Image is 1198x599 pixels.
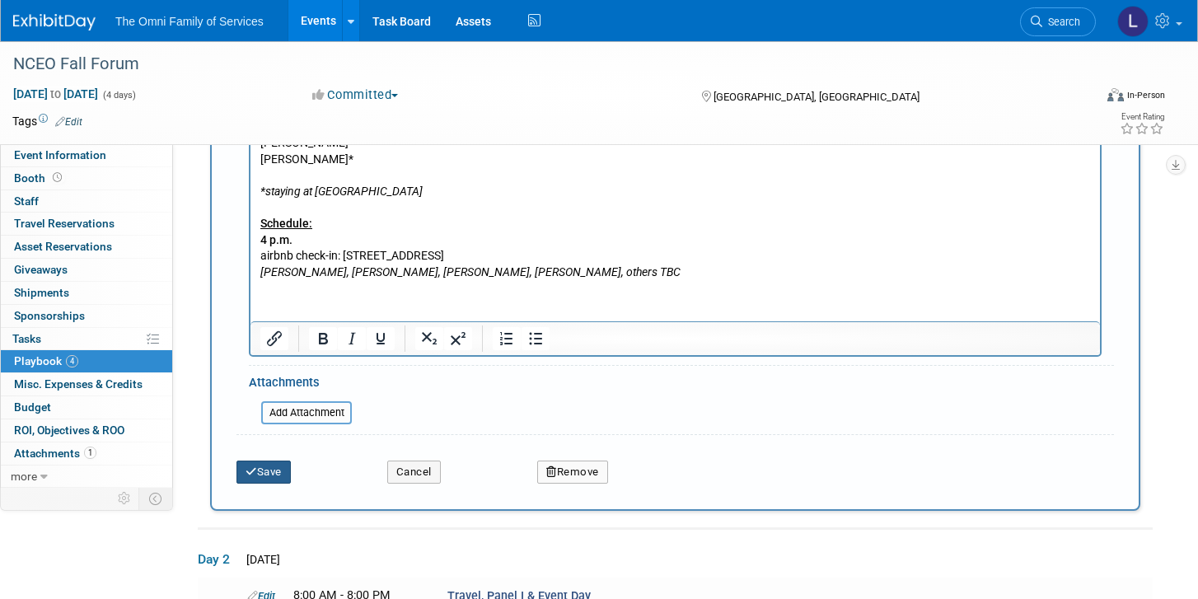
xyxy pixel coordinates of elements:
[14,424,124,437] span: ROI, Objectives & ROO
[14,194,39,208] span: Staff
[13,14,96,30] img: ExhibitDay
[49,171,65,184] span: Booth not reserved yet
[10,266,42,279] b: 4 p.m.
[1,328,172,350] a: Tasks
[1,167,172,190] a: Booth
[10,39,840,184] p: [PERSON_NAME]* [PERSON_NAME] [PERSON_NAME] [PERSON_NAME] [PERSON_NAME]* [PERSON_NAME]* [PERSON_NA...
[387,461,441,484] button: Cancel
[309,327,337,350] button: Bold
[1,259,172,281] a: Giveaways
[415,327,443,350] button: Subscript
[338,327,366,350] button: Italic
[10,185,840,201] p: [PERSON_NAME]*
[115,15,264,28] span: The Omni Family of Services
[14,148,106,161] span: Event Information
[1,466,172,488] a: more
[1042,16,1080,28] span: Search
[1,236,172,258] a: Asset Reservations
[10,218,172,231] i: *staying at [GEOGRAPHIC_DATA]
[66,355,78,367] span: 4
[10,200,840,313] p: airbnb check-in: [STREET_ADDRESS]
[14,286,69,299] span: Shipments
[10,7,840,39] p: [PERSON_NAME]*
[11,470,37,483] span: more
[139,488,173,509] td: Toggle Event Tabs
[14,400,51,414] span: Budget
[9,7,841,313] body: Rich Text Area. Press ALT-0 for help.
[1,282,172,304] a: Shipments
[1107,88,1124,101] img: Format-Inperson.png
[55,116,82,128] a: Edit
[307,87,405,104] button: Committed
[198,550,239,569] span: Day 2
[1117,6,1149,37] img: Lauren Ryan
[12,87,99,101] span: [DATE] [DATE]
[522,327,550,350] button: Bullet list
[10,7,54,21] b: Arrivals:
[14,240,112,253] span: Asset Reservations
[1,373,172,395] a: Misc. Expenses & Credits
[14,354,78,367] span: Playbook
[7,49,1067,79] div: NCEO Fall Forum
[14,171,65,185] span: Booth
[1,419,172,442] a: ROI, Objectives & ROO
[101,90,136,101] span: (4 days)
[714,91,920,103] span: [GEOGRAPHIC_DATA], [GEOGRAPHIC_DATA]
[1,442,172,465] a: Attachments1
[14,217,115,230] span: Travel Reservations
[12,332,41,345] span: Tasks
[260,327,288,350] button: Insert/edit link
[537,461,608,484] button: Remove
[84,447,96,459] span: 1
[110,488,139,509] td: Personalize Event Tab Strip
[1,350,172,372] a: Playbook4
[236,461,291,484] button: Save
[493,327,521,350] button: Numbered list
[1126,89,1165,101] div: In-Person
[14,263,68,276] span: Giveaways
[1120,113,1164,121] div: Event Rating
[10,250,62,263] b: Schedule:
[10,298,430,311] i: [PERSON_NAME], [PERSON_NAME], [PERSON_NAME], [PERSON_NAME], others TBC
[1,305,172,327] a: Sponsorships
[14,309,85,322] span: Sponsorships
[444,327,472,350] button: Superscript
[1,213,172,235] a: Travel Reservations
[48,87,63,101] span: to
[1,190,172,213] a: Staff
[1020,7,1096,36] a: Search
[367,327,395,350] button: Underline
[14,377,143,391] span: Misc. Expenses & Credits
[12,113,82,129] td: Tags
[241,553,280,566] span: [DATE]
[994,86,1165,110] div: Event Format
[249,374,352,395] div: Attachments
[1,396,172,419] a: Budget
[14,447,96,460] span: Attachments
[1,144,172,166] a: Event Information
